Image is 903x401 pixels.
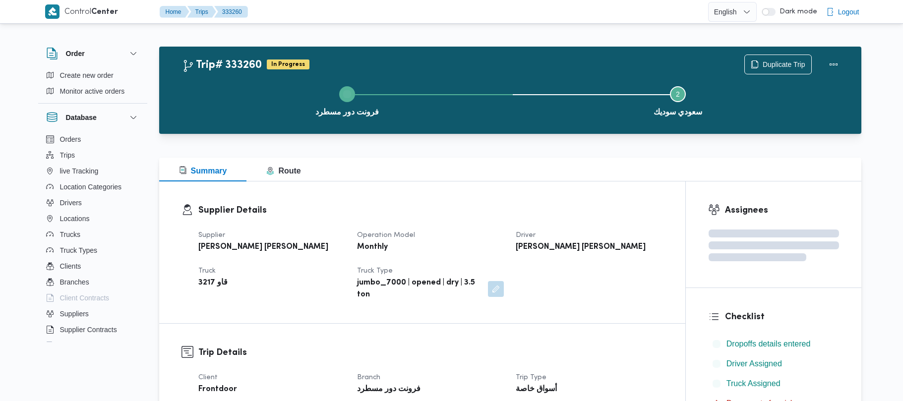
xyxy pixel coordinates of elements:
[654,106,702,118] span: سعودي سوديك
[179,167,227,175] span: Summary
[60,308,89,320] span: Suppliers
[60,165,99,177] span: live Tracking
[198,374,218,381] span: Client
[42,67,143,83] button: Create new order
[66,112,97,123] h3: Database
[45,4,60,19] img: X8yXhbKr1z7QwAAAABJRU5ErkJggg==
[60,69,114,81] span: Create new order
[60,324,117,336] span: Supplier Contracts
[513,74,843,126] button: سعودي سوديك
[198,241,328,253] b: [PERSON_NAME] [PERSON_NAME]
[516,232,536,238] span: Driver
[42,290,143,306] button: Client Contracts
[60,260,81,272] span: Clients
[726,340,811,348] span: Dropoffs details entered
[726,338,811,350] span: Dropoffs details entered
[10,361,42,391] iframe: chat widget
[38,131,147,346] div: Database
[42,179,143,195] button: Location Categories
[182,74,513,126] button: فرونت دور مسطرد
[60,340,85,351] span: Devices
[66,48,85,59] h3: Order
[42,163,143,179] button: live Tracking
[709,356,839,372] button: Driver Assigned
[42,242,143,258] button: Truck Types
[182,59,262,72] h2: Trip# 333260
[42,131,143,147] button: Orders
[357,241,388,253] b: Monthly
[709,376,839,392] button: Truck Assigned
[198,346,663,359] h3: Trip Details
[46,112,139,123] button: Database
[198,384,237,396] b: Frontdoor
[60,244,97,256] span: Truck Types
[38,67,147,103] div: Order
[266,167,301,175] span: Route
[42,274,143,290] button: Branches
[60,149,75,161] span: Trips
[60,197,82,209] span: Drivers
[42,227,143,242] button: Trucks
[60,292,110,304] span: Client Contracts
[343,90,351,98] svg: Step 1 is complete
[709,336,839,352] button: Dropoffs details entered
[42,211,143,227] button: Locations
[46,48,139,59] button: Order
[516,384,557,396] b: أسواق خاصة
[838,6,859,18] span: Logout
[726,378,781,390] span: Truck Assigned
[357,384,421,396] b: فرونت دور مسطرد
[42,147,143,163] button: Trips
[726,359,782,368] span: Driver Assigned
[357,277,481,301] b: jumbo_7000 | opened | dry | 3.5 ton
[725,310,839,324] h3: Checklist
[198,232,225,238] span: Supplier
[42,83,143,99] button: Monitor active orders
[776,8,817,16] span: Dark mode
[60,276,89,288] span: Branches
[42,258,143,274] button: Clients
[271,61,305,67] b: In Progress
[357,232,415,238] span: Operation Model
[744,55,812,74] button: Duplicate Trip
[516,241,646,253] b: [PERSON_NAME] [PERSON_NAME]
[198,268,216,274] span: Truck
[267,59,309,69] span: In Progress
[822,2,863,22] button: Logout
[160,6,189,18] button: Home
[725,204,839,217] h3: Assignees
[315,106,379,118] span: فرونت دور مسطرد
[60,181,122,193] span: Location Categories
[357,268,393,274] span: Truck Type
[42,338,143,353] button: Devices
[60,85,125,97] span: Monitor active orders
[726,379,781,388] span: Truck Assigned
[214,6,248,18] button: 333260
[824,55,843,74] button: Actions
[91,8,118,16] b: Center
[198,277,228,289] b: قاو 3217
[60,229,80,240] span: Trucks
[198,204,663,217] h3: Supplier Details
[42,322,143,338] button: Supplier Contracts
[676,90,680,98] span: 2
[187,6,216,18] button: Trips
[763,58,805,70] span: Duplicate Trip
[516,374,546,381] span: Trip Type
[42,195,143,211] button: Drivers
[357,374,380,381] span: Branch
[60,213,90,225] span: Locations
[60,133,81,145] span: Orders
[42,306,143,322] button: Suppliers
[726,358,782,370] span: Driver Assigned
